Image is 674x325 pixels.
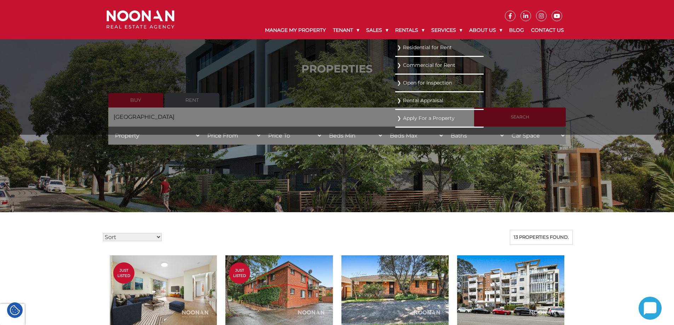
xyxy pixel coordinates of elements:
[106,10,174,29] img: Noonan Real Estate Agency
[397,60,482,70] a: Commercial for Rent
[392,21,428,39] a: Rentals
[113,268,134,278] span: Just Listed
[506,21,528,39] a: Blog
[103,233,162,241] select: Sort Listings
[229,268,250,278] span: Just Listed
[428,21,466,39] a: Services
[7,302,23,318] div: Cookie Settings
[528,21,568,39] a: Contact Us
[261,21,329,39] a: Manage My Property
[397,114,482,123] a: Apply For a Property
[397,96,482,105] a: Rental Appraisal
[466,21,506,39] a: About Us
[510,230,573,245] div: 13 properties found.
[397,78,482,88] a: Open for Inspection
[397,43,482,52] a: Residential for Rent
[329,21,363,39] a: Tenant
[363,21,392,39] a: Sales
